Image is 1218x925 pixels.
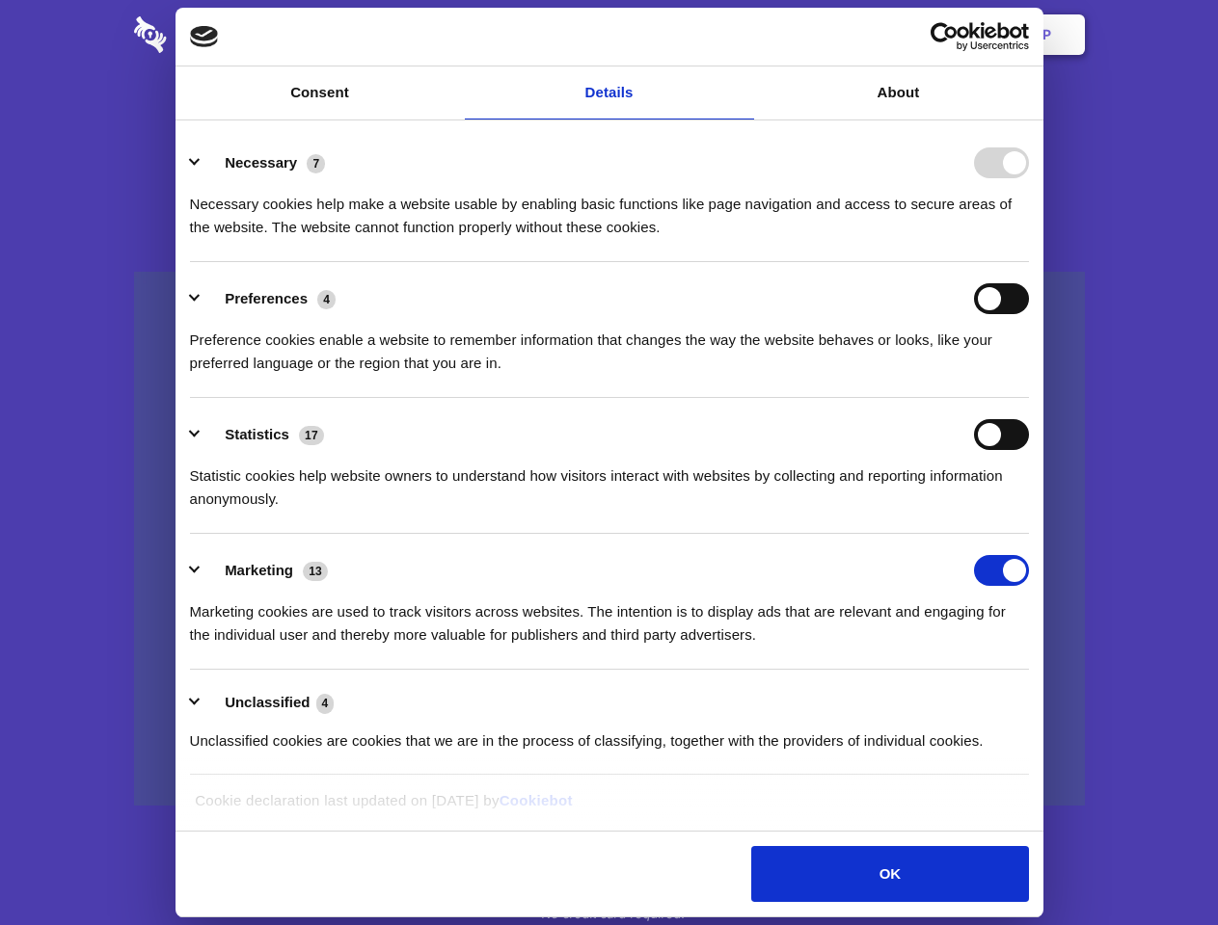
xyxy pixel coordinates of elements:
h4: Auto-redaction of sensitive data, encrypted data sharing and self-destructing private chats. Shar... [134,175,1085,239]
button: Statistics (17) [190,419,337,450]
h1: Eliminate Slack Data Loss. [134,87,1085,156]
a: Login [875,5,959,65]
a: Usercentrics Cookiebot - opens in a new window [860,22,1029,51]
button: Necessary (7) [190,147,338,178]
div: Unclassified cookies are cookies that we are in the process of classifying, together with the pro... [190,715,1029,753]
a: Consent [176,66,465,119]
div: Preference cookies enable a website to remember information that changes the way the website beha... [190,314,1029,375]
a: Cookiebot [500,792,573,808]
label: Preferences [225,290,308,306]
a: Pricing [566,5,650,65]
button: OK [751,846,1028,902]
a: Contact [782,5,871,65]
span: 17 [299,426,324,445]
div: Marketing cookies are used to track visitors across websites. The intention is to display ads tha... [190,586,1029,647]
label: Marketing [225,562,293,578]
img: logo-wordmark-white-trans-d4663122ce5f474addd5e946df7df03e33cb6a1c49d2221995e7729f52c070b2.svg [134,16,299,53]
span: 4 [316,694,335,713]
img: logo [190,26,219,47]
button: Preferences (4) [190,283,348,314]
span: 13 [303,562,328,581]
label: Necessary [225,154,297,171]
button: Marketing (13) [190,555,340,586]
a: About [754,66,1043,119]
button: Unclassified (4) [190,691,346,715]
a: Wistia video thumbnail [134,272,1085,806]
span: 4 [317,290,336,309]
div: Cookie declaration last updated on [DATE] by [180,789,1038,827]
label: Statistics [225,426,289,442]
a: Details [465,66,754,119]
div: Necessary cookies help make a website usable by enabling basic functions like page navigation and... [190,178,1029,239]
div: Statistic cookies help website owners to understand how visitors interact with websites by collec... [190,450,1029,511]
span: 7 [307,154,325,173]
